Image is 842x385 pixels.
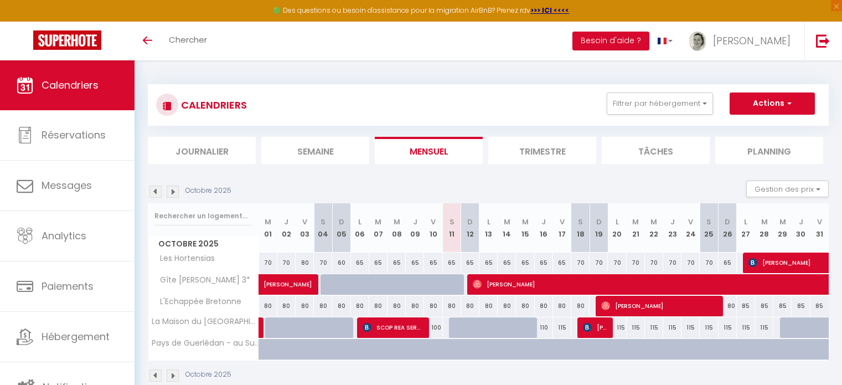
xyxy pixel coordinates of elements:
div: 100 [424,317,442,338]
h3: CALENDRIERS [178,93,247,117]
div: 85 [755,296,773,316]
abbr: M [779,217,786,227]
span: Calendriers [42,78,99,92]
th: 05 [332,203,350,253]
th: 02 [277,203,296,253]
th: 26 [719,203,737,253]
th: 03 [296,203,314,253]
th: 25 [700,203,718,253]
abbr: M [650,217,657,227]
abbr: M [375,217,381,227]
abbr: M [522,217,529,227]
div: 80 [314,296,332,316]
div: 70 [627,253,645,273]
span: Gîte [PERSON_NAME] 3* [150,274,253,286]
div: 80 [443,296,461,316]
div: 85 [810,296,829,316]
button: Besoin d'aide ? [572,32,649,50]
abbr: M [504,217,510,227]
span: Paiements [42,279,94,293]
abbr: V [817,217,822,227]
span: La Maison du [GEOGRAPHIC_DATA] [150,317,261,326]
div: 70 [645,253,663,273]
div: 65 [498,253,516,273]
th: 18 [571,203,590,253]
div: 115 [627,317,645,338]
div: 85 [737,296,755,316]
abbr: M [265,217,271,227]
span: [PERSON_NAME] [583,317,607,338]
li: Trimestre [488,137,596,164]
span: [PERSON_NAME] [713,34,791,48]
div: 70 [663,253,681,273]
th: 11 [443,203,461,253]
th: 30 [792,203,810,253]
th: 21 [627,203,645,253]
span: Analytics [42,229,86,243]
div: 70 [571,253,590,273]
div: 65 [461,253,479,273]
abbr: J [541,217,546,227]
img: Super Booking [33,30,101,50]
span: Octobre 2025 [148,236,259,252]
th: 12 [461,203,479,253]
div: 80 [535,296,553,316]
span: Les Hortensias [150,253,218,265]
div: 65 [516,253,534,273]
div: 80 [719,296,737,316]
th: 16 [535,203,553,253]
img: logout [816,34,830,48]
div: 115 [755,317,773,338]
span: Hébergement [42,330,110,343]
li: Tâches [602,137,710,164]
div: 115 [608,317,626,338]
div: 70 [314,253,332,273]
div: 80 [553,296,571,316]
span: [PERSON_NAME] [601,295,717,316]
div: 65 [369,253,388,273]
div: 80 [332,296,350,316]
div: 115 [719,317,737,338]
div: 80 [388,296,406,316]
div: 80 [516,296,534,316]
abbr: M [394,217,400,227]
div: 65 [553,253,571,273]
span: Réservations [42,128,106,142]
div: 65 [443,253,461,273]
th: 20 [608,203,626,253]
th: 29 [773,203,792,253]
th: 07 [369,203,388,253]
a: >>> ICI <<<< [530,6,569,15]
div: 70 [259,253,277,273]
p: Octobre 2025 [185,186,231,196]
a: ... [PERSON_NAME] [681,22,804,60]
th: 09 [406,203,424,253]
div: 70 [681,253,700,273]
abbr: S [321,217,326,227]
div: 80 [259,296,277,316]
abbr: V [560,217,565,227]
th: 13 [479,203,498,253]
button: Gestion des prix [746,181,829,197]
th: 15 [516,203,534,253]
abbr: J [284,217,288,227]
th: 04 [314,203,332,253]
abbr: L [358,217,361,227]
th: 08 [388,203,406,253]
li: Mensuel [375,137,483,164]
abbr: V [431,217,436,227]
abbr: M [632,217,639,227]
span: Pays de Guerlédan - au Sud des [GEOGRAPHIC_DATA] [150,339,261,347]
input: Rechercher un logement... [154,206,252,226]
div: 80 [424,296,442,316]
div: 80 [498,296,516,316]
span: L'Echappée Bretonne [150,296,244,308]
div: 65 [479,253,498,273]
th: 17 [553,203,571,253]
abbr: L [487,217,490,227]
div: 70 [590,253,608,273]
div: 115 [700,317,718,338]
th: 06 [351,203,369,253]
div: 65 [351,253,369,273]
div: 65 [388,253,406,273]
